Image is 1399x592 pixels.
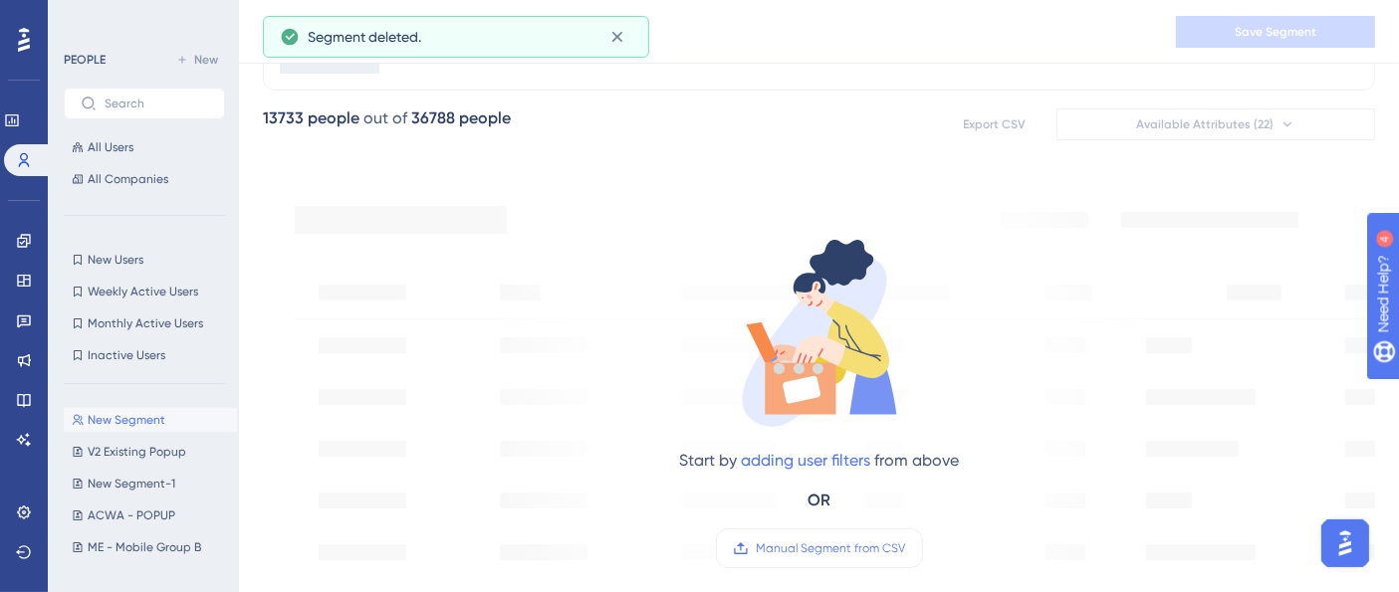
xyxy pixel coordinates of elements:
button: New [169,48,225,72]
div: 13733 people [263,106,359,130]
button: ACWA - POPUP [64,503,237,527]
button: All Companies [64,167,225,191]
span: New Segment [88,412,165,428]
button: New Segment [64,408,237,432]
input: Search [105,97,208,110]
span: All Users [88,139,133,155]
div: 36788 people [411,106,511,130]
span: Need Help? [47,5,124,29]
div: out of [363,106,407,130]
span: Export CSV [964,116,1027,132]
button: Save Segment [1176,16,1375,48]
span: New Users [88,252,143,268]
div: PEOPLE [64,52,106,68]
button: Export CSV [945,108,1045,140]
span: New Segment-1 [88,476,175,492]
span: ACWA - POPUP [88,507,175,523]
button: V2 Existing Popup [64,440,237,464]
span: Inactive Users [88,347,165,363]
button: New Segment-1 [64,472,237,495]
span: V2 Existing Popup [88,444,186,460]
div: 4 [138,10,144,26]
button: Inactive Users [64,343,225,367]
span: Weekly Active Users [88,284,198,299]
button: Weekly Active Users [64,280,225,303]
iframe: UserGuiding AI Assistant Launcher [1315,513,1375,573]
span: All Companies [88,171,168,187]
span: Segment deleted. [308,25,421,49]
span: Monthly Active Users [88,315,203,331]
button: All Users [64,135,225,159]
span: Save Segment [1235,24,1316,40]
span: ME - Mobile Group B [88,539,201,555]
span: Available Attributes (22) [1136,116,1274,132]
button: Monthly Active Users [64,311,225,335]
button: New Users [64,248,225,272]
span: New [194,52,218,68]
button: Available Attributes (22) [1056,108,1375,140]
button: ME - Mobile Group B [64,535,237,559]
